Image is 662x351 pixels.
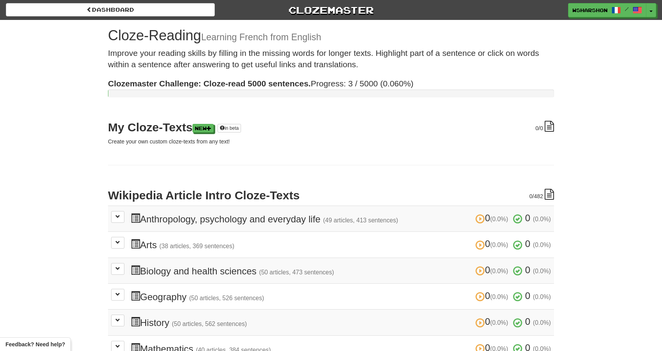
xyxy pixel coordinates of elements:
[189,295,264,301] small: (50 articles, 526 sentences)
[490,294,508,300] small: (0.0%)
[108,47,554,70] p: Improve your reading skills by filling in the missing words for longer texts. Highlight part of a...
[131,317,551,328] h3: History
[108,79,414,88] span: Progress: 3 / 5000 (0.060%)
[131,213,551,224] h3: Anthropology, psychology and everyday life
[533,216,551,222] small: (0.0%)
[475,265,511,275] span: 0
[5,340,65,348] span: Open feedback widget
[490,242,508,248] small: (0.0%)
[533,242,551,248] small: (0.0%)
[533,294,551,300] small: (0.0%)
[218,124,241,133] a: in beta
[259,269,334,276] small: (50 articles, 473 sentences)
[533,268,551,274] small: (0.0%)
[525,290,530,301] span: 0
[108,138,554,145] p: Create your own custom cloze-texts from any text!
[475,290,511,301] span: 0
[536,121,554,132] div: /0
[475,213,511,223] span: 0
[568,3,646,17] a: wsharshon /
[572,7,608,14] span: wsharshon
[108,28,554,43] h1: Cloze-Reading
[529,193,532,199] span: 0
[525,238,530,249] span: 0
[533,319,551,326] small: (0.0%)
[525,213,530,223] span: 0
[475,316,511,327] span: 0
[529,189,554,200] div: /482
[536,125,539,131] span: 0
[172,321,247,327] small: (50 articles, 562 sentences)
[525,316,530,327] span: 0
[6,3,215,16] a: Dashboard
[108,121,554,134] h2: My Cloze-Texts
[227,3,435,17] a: Clozemaster
[131,239,551,250] h3: Arts
[201,32,321,42] small: Learning French from English
[108,189,554,202] h2: Wikipedia Article Intro Cloze-Texts
[625,6,629,12] span: /
[131,291,551,302] h3: Geography
[475,238,511,249] span: 0
[323,217,398,224] small: (49 articles, 413 sentences)
[108,79,311,88] strong: Clozemaster Challenge: Cloze-read 5000 sentences.
[192,124,214,133] a: New
[159,243,234,249] small: (38 articles, 369 sentences)
[490,319,508,326] small: (0.0%)
[490,268,508,274] small: (0.0%)
[131,265,551,276] h3: Biology and health sciences
[525,265,530,275] span: 0
[490,216,508,222] small: (0.0%)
